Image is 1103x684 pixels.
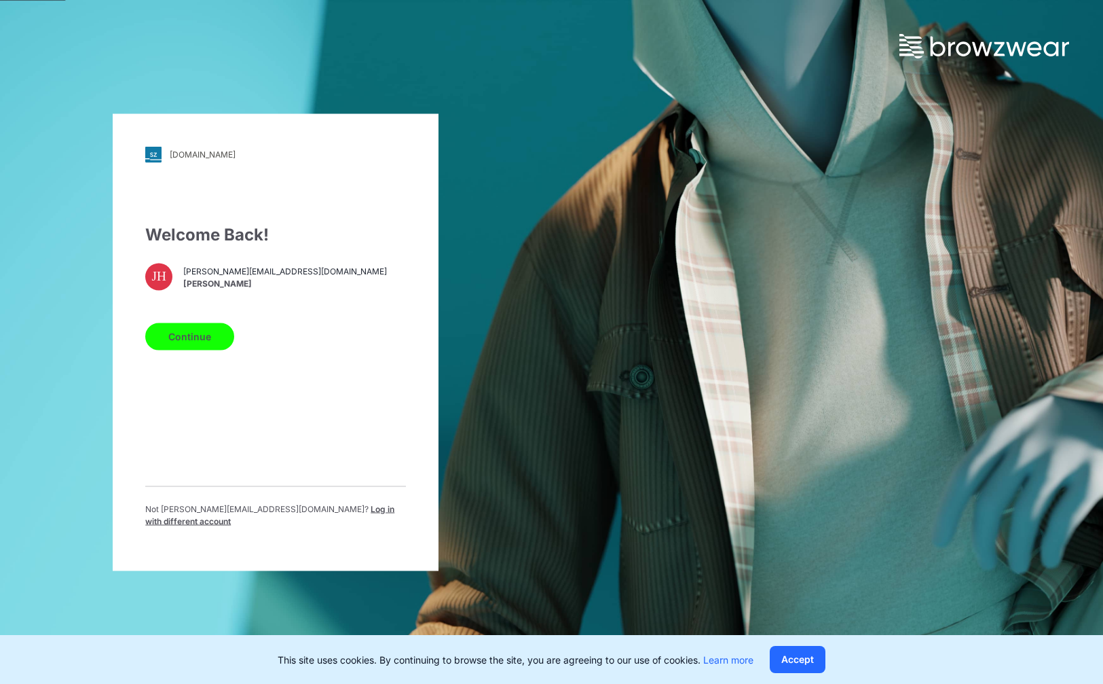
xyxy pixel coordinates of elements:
[145,263,172,290] div: JH
[183,278,387,290] span: [PERSON_NAME]
[145,146,406,162] a: [DOMAIN_NAME]
[703,654,753,666] a: Learn more
[899,34,1069,58] img: browzwear-logo.73288ffb.svg
[145,222,406,247] div: Welcome Back!
[145,323,234,350] button: Continue
[145,503,406,527] p: Not [PERSON_NAME][EMAIL_ADDRESS][DOMAIN_NAME] ?
[145,146,162,162] img: svg+xml;base64,PHN2ZyB3aWR0aD0iMjgiIGhlaWdodD0iMjgiIHZpZXdCb3g9IjAgMCAyOCAyOCIgZmlsbD0ibm9uZSIgeG...
[770,646,825,673] button: Accept
[278,653,753,667] p: This site uses cookies. By continuing to browse the site, you are agreeing to our use of cookies.
[170,149,236,160] div: [DOMAIN_NAME]
[183,266,387,278] span: [PERSON_NAME][EMAIL_ADDRESS][DOMAIN_NAME]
